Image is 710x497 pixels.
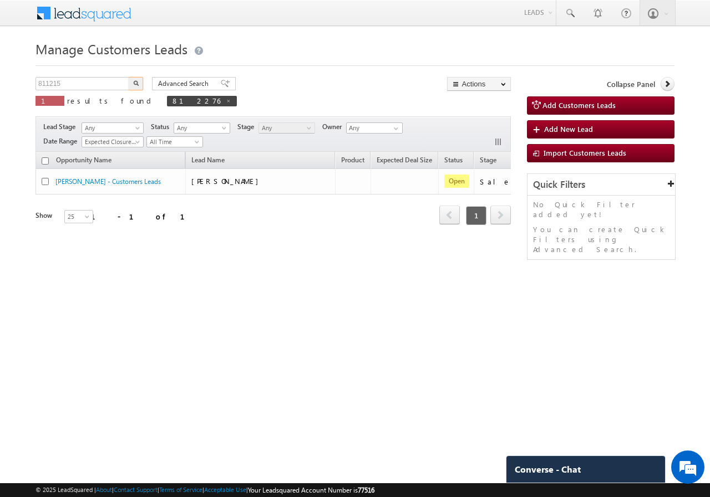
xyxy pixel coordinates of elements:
input: Check all records [42,157,49,165]
span: All Time [147,137,200,147]
span: Your Leadsquared Account Number is [248,486,374,494]
button: Actions [447,77,511,91]
span: 25 [65,212,94,222]
span: Advanced Search [158,79,212,89]
span: Product [341,156,364,164]
a: About [96,486,112,493]
a: 25 [64,210,93,223]
span: Date Range [43,136,82,146]
span: Lead Name [186,154,230,168]
span: Stage [480,156,496,164]
span: © 2025 LeadSquared | | | | | [35,485,374,495]
span: prev [439,206,460,224]
span: Lead Stage [43,122,80,132]
a: Acceptable Use [204,486,246,493]
span: 1 [466,206,486,225]
span: Collapse Panel [607,79,655,89]
span: next [490,206,511,224]
span: Manage Customers Leads [35,40,187,58]
a: [PERSON_NAME] - Customers Leads [55,177,161,186]
span: Converse - Chat [515,464,581,474]
span: 1 [41,96,59,105]
span: 77516 [358,486,374,494]
a: Expected Deal Size [371,154,438,168]
span: Open [444,175,469,188]
span: [PERSON_NAME] [191,176,264,186]
a: Status [439,154,468,168]
span: results found [67,96,155,105]
span: 812276 [173,96,220,105]
div: Quick Filters [528,174,675,196]
a: Opportunity Name [50,154,117,168]
a: Contact Support [114,486,158,493]
a: next [490,207,511,224]
input: Type to Search [346,122,403,134]
span: Add New Lead [544,124,593,134]
p: No Quick Filter added yet! [533,199,670,219]
span: Expected Closure Date [82,137,140,147]
div: Sale Marked [480,177,557,187]
span: Status [151,122,174,132]
span: Any [259,123,312,133]
p: You can create Quick Filters using Advanced Search. [533,224,670,254]
a: Any [82,122,144,134]
div: Show [35,211,55,221]
span: Add Customers Leads [542,100,616,110]
span: Owner [322,122,346,132]
span: Any [174,123,227,133]
a: Expected Closure Date [82,136,144,147]
div: 1 - 1 of 1 [91,210,198,223]
span: Opportunity Name [56,156,111,164]
img: Search [133,80,139,86]
span: Import Customers Leads [544,148,626,157]
a: Stage [474,154,502,168]
a: Any [258,122,315,134]
a: Show All Items [388,123,402,134]
a: Terms of Service [159,486,202,493]
span: Any [82,123,140,133]
span: Expected Deal Size [377,156,432,164]
span: Stage [237,122,258,132]
a: All Time [146,136,203,147]
a: Any [174,122,230,134]
a: prev [439,207,460,224]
